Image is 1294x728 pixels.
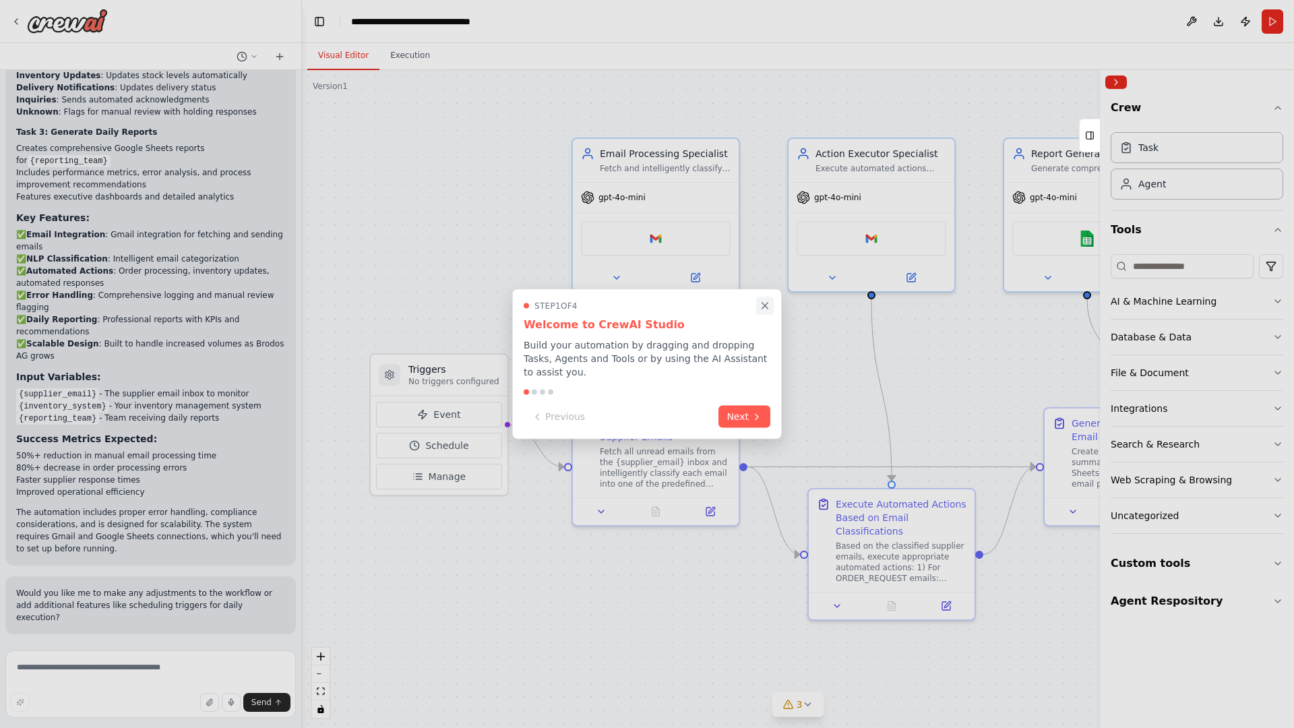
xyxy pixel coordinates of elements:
button: Previous [524,406,593,428]
h3: Welcome to CrewAI Studio [524,317,770,333]
p: Build your automation by dragging and dropping Tasks, Agents and Tools or by using the AI Assista... [524,338,770,379]
button: Hide left sidebar [310,12,329,31]
button: Close walkthrough [756,297,774,314]
span: Step 1 of 4 [534,301,578,311]
button: Next [718,406,770,428]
